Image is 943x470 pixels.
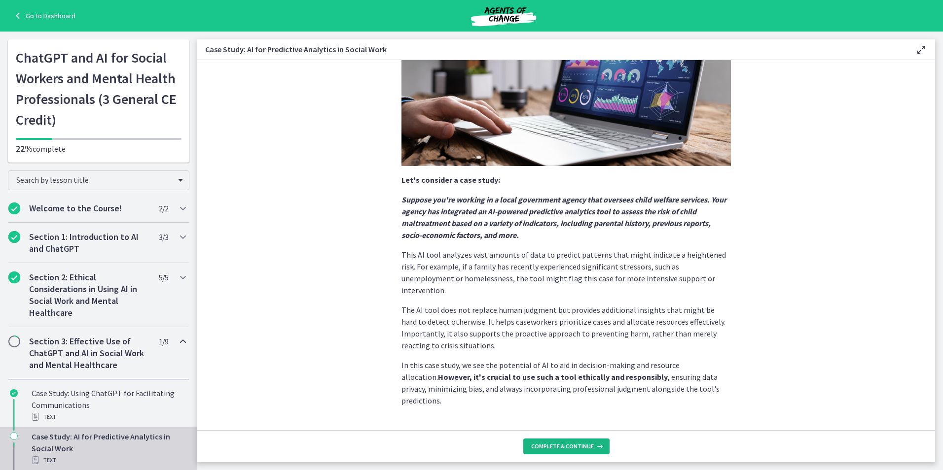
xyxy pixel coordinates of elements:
h1: ChatGPT and AI for Social Workers and Mental Health Professionals (3 General CE Credit) [16,47,181,130]
button: Complete & continue [523,438,610,454]
h2: Section 3: Effective Use of ChatGPT and AI in Social Work and Mental Healthcare [29,336,149,371]
h2: Section 2: Ethical Considerations in Using AI in Social Work and Mental Healthcare [29,271,149,319]
i: Completed [8,231,20,243]
p: In this case study, we see the potential of AI to aid in decision-making and resource allocation.... [401,359,731,406]
p: This AI tool analyzes vast amounts of data to predict patterns that might indicate a heightened r... [401,249,731,296]
span: Search by lesson title [16,175,173,185]
a: Go to Dashboard [12,10,75,22]
span: 22% [16,143,33,154]
span: 2 / 2 [159,202,168,214]
span: Complete & continue [531,442,594,450]
i: Completed [8,271,20,283]
i: Completed [8,202,20,214]
strong: Let's consider a case study: [401,175,500,185]
h3: Case Study: AI for Predictive Analytics in Social Work [205,43,900,55]
img: Agents of Change [444,4,563,28]
span: 5 / 5 [159,271,168,283]
p: The AI tool does not replace human judgment but provides additional insights that might be hard t... [401,304,731,351]
div: Case Study: Using ChatGPT for Facilitating Communications [32,387,185,423]
div: Text [32,411,185,423]
i: Completed [10,389,18,397]
div: Search by lesson title [8,170,189,190]
span: 3 / 3 [159,231,168,243]
h2: Welcome to the Course! [29,202,149,214]
div: Case Study: AI for Predictive Analytics in Social Work [32,431,185,466]
strong: However, it's crucial to use such a tool ethically and responsibly [438,372,668,382]
span: 1 / 9 [159,336,168,347]
h2: Section 1: Introduction to AI and ChatGPT [29,231,149,255]
p: complete [16,143,181,155]
div: Text [32,454,185,466]
strong: Suppose you're working in a local government agency that oversees child welfare services. Your ag... [401,195,726,240]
